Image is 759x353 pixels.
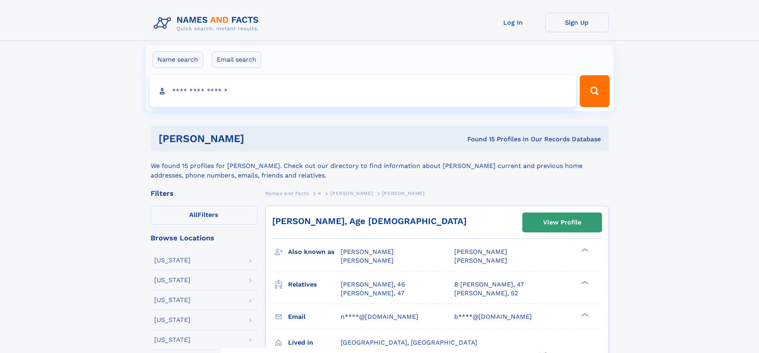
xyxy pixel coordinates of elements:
[579,312,589,317] div: ❯
[454,248,507,255] span: [PERSON_NAME]
[579,248,589,253] div: ❯
[341,248,394,255] span: [PERSON_NAME]
[330,191,373,196] span: [PERSON_NAME]
[330,188,373,198] a: [PERSON_NAME]
[341,257,394,264] span: [PERSON_NAME]
[341,280,405,289] a: [PERSON_NAME], 46
[154,337,190,343] div: [US_STATE]
[159,134,356,144] h1: [PERSON_NAME]
[151,190,257,197] div: Filters
[341,339,477,346] span: [GEOGRAPHIC_DATA], [GEOGRAPHIC_DATA]
[454,280,524,289] a: B [PERSON_NAME], 47
[454,257,507,264] span: [PERSON_NAME]
[481,13,545,32] a: Log In
[318,188,322,198] a: K
[318,191,322,196] span: K
[265,188,309,198] a: Names and Facts
[580,75,609,107] button: Search Button
[154,277,190,283] div: [US_STATE]
[543,213,581,232] div: View Profile
[152,51,203,68] label: Name search
[288,310,341,324] h3: Email
[272,216,467,226] a: [PERSON_NAME], Age [DEMOGRAPHIC_DATA]
[341,289,404,298] a: [PERSON_NAME], 47
[288,245,341,259] h3: Also known as
[151,234,257,242] div: Browse Locations
[154,297,190,303] div: [US_STATE]
[154,317,190,323] div: [US_STATE]
[579,280,589,285] div: ❯
[151,13,265,34] img: Logo Names and Facts
[189,211,198,218] span: All
[288,278,341,291] h3: Relatives
[545,13,609,32] a: Sign Up
[151,152,609,180] div: We found 15 profiles for [PERSON_NAME]. Check out our directory to find information about [PERSON...
[288,336,341,349] h3: Lived in
[154,257,190,263] div: [US_STATE]
[356,135,601,144] div: Found 15 Profiles In Our Records Database
[382,191,425,196] span: [PERSON_NAME]
[523,213,602,232] a: View Profile
[150,75,577,107] input: search input
[212,51,261,68] label: Email search
[454,289,518,298] a: [PERSON_NAME], 52
[151,206,257,225] label: Filters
